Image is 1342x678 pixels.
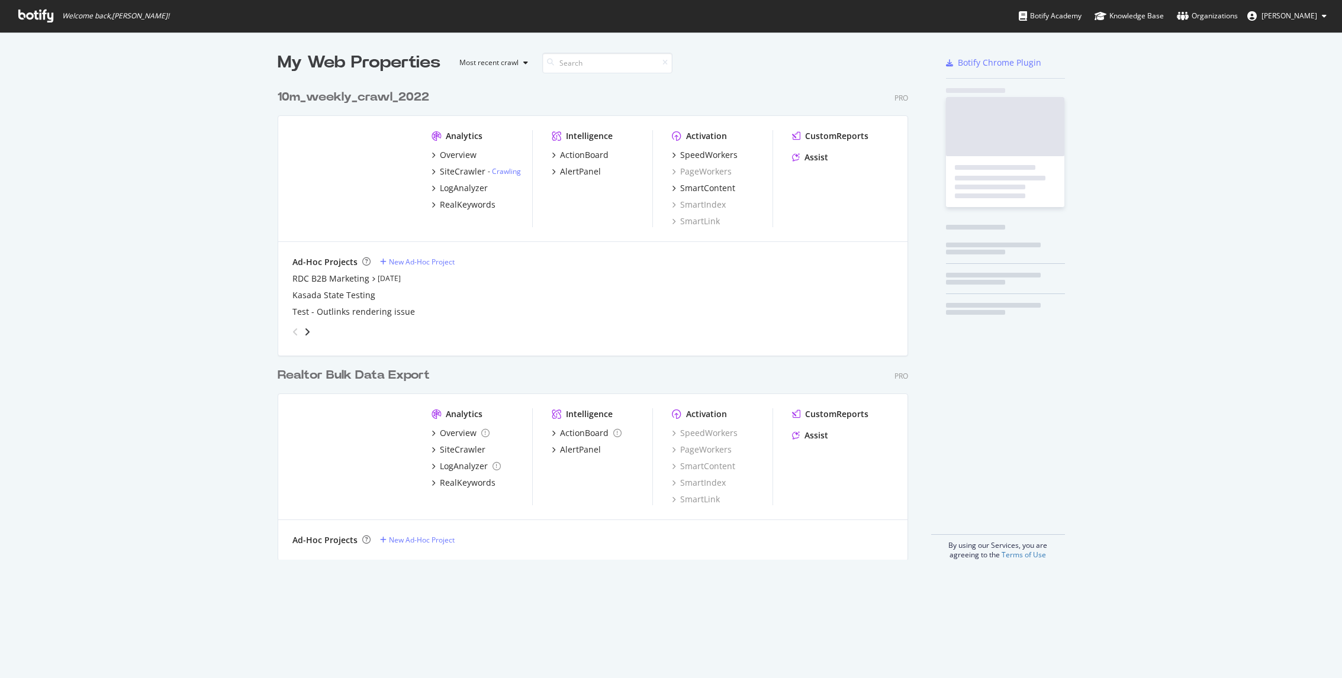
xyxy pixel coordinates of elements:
a: Crawling [492,166,521,176]
button: [PERSON_NAME] [1238,7,1336,25]
a: Realtor Bulk Data Export [278,367,435,384]
div: SmartContent [680,182,735,194]
a: LogAnalyzer [432,182,488,194]
a: SmartContent [672,460,735,472]
a: Terms of Use [1002,550,1046,560]
a: SpeedWorkers [672,149,738,161]
div: Assist [804,151,828,163]
a: Test - Outlinks rendering issue [292,306,415,318]
a: PageWorkers [672,166,732,177]
a: Assist [792,151,828,163]
a: [DATE] [378,273,401,283]
div: RealKeywords [440,199,495,211]
a: RealKeywords [432,199,495,211]
a: LogAnalyzer [432,460,501,472]
div: 10m_weekly_crawl_2022 [278,89,429,106]
div: Overview [440,149,477,161]
div: ActionBoard [560,149,609,161]
input: Search [542,53,672,73]
div: SiteCrawler [440,166,485,177]
div: Analytics [446,408,482,420]
div: Activation [686,408,727,420]
div: Pro [894,93,908,103]
a: SiteCrawler [432,444,485,456]
div: AlertPanel [560,166,601,177]
a: RDC B2B Marketing [292,273,369,285]
div: LogAnalyzer [440,460,488,472]
div: angle-left [288,322,303,341]
div: grid [278,75,918,560]
div: LogAnalyzer [440,182,488,194]
div: My Web Properties [278,51,440,75]
a: CustomReports [792,408,868,420]
div: Ad-Hoc Projects [292,534,358,546]
a: SmartIndex [672,199,726,211]
div: New Ad-Hoc Project [389,257,455,267]
img: realtorsecondary.com [292,408,413,504]
span: Welcome back, [PERSON_NAME] ! [62,11,169,21]
a: SmartLink [672,493,720,505]
div: RealKeywords [440,477,495,489]
div: angle-right [303,326,311,338]
a: SmartLink [672,215,720,227]
div: Intelligence [566,408,613,420]
a: PageWorkers [672,444,732,456]
div: SpeedWorkers [680,149,738,161]
button: Most recent crawl [450,53,533,72]
a: New Ad-Hoc Project [380,535,455,545]
span: Bengu Eker [1261,11,1317,21]
div: Botify Academy [1019,10,1082,22]
a: Overview [432,427,490,439]
a: ActionBoard [552,149,609,161]
a: SiteCrawler- Crawling [432,166,521,177]
div: AlertPanel [560,444,601,456]
div: Intelligence [566,130,613,142]
div: CustomReports [805,130,868,142]
a: 10m_weekly_crawl_2022 [278,89,434,106]
a: SpeedWorkers [672,427,738,439]
a: Kasada State Testing [292,289,375,301]
div: Pro [894,371,908,381]
img: realtor.com [292,130,413,226]
a: AlertPanel [552,166,601,177]
div: ActionBoard [560,427,609,439]
a: CustomReports [792,130,868,142]
div: Organizations [1177,10,1238,22]
div: By using our Services, you are agreeing to the [931,534,1065,560]
div: Assist [804,430,828,441]
a: New Ad-Hoc Project [380,257,455,267]
div: Realtor Bulk Data Export [278,367,430,384]
a: SmartIndex [672,477,726,489]
div: Knowledge Base [1095,10,1164,22]
div: Most recent crawl [459,59,519,66]
a: Assist [792,430,828,441]
a: ActionBoard [552,427,622,439]
div: New Ad-Hoc Project [389,535,455,545]
div: Overview [440,427,477,439]
div: Activation [686,130,727,142]
div: Analytics [446,130,482,142]
a: AlertPanel [552,444,601,456]
a: RealKeywords [432,477,495,489]
a: SmartContent [672,182,735,194]
div: Ad-Hoc Projects [292,256,358,268]
div: Botify Chrome Plugin [958,57,1041,69]
div: SiteCrawler [440,444,485,456]
a: Overview [432,149,477,161]
div: CustomReports [805,408,868,420]
a: Botify Chrome Plugin [946,57,1041,69]
div: - [488,166,521,176]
